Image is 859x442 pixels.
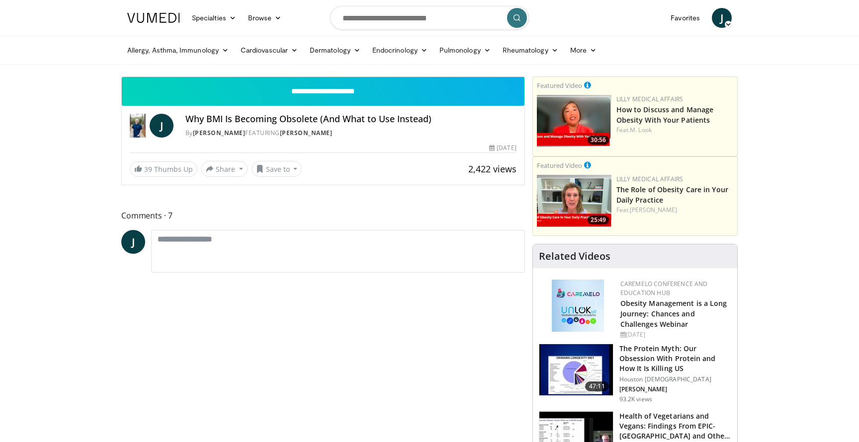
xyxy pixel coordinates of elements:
a: 30:56 [537,95,611,147]
div: [DATE] [489,144,516,152]
a: Pulmonology [433,40,497,60]
a: Dermatology [304,40,366,60]
button: Share [201,161,248,177]
img: 45df64a9-a6de-482c-8a90-ada250f7980c.png.150x105_q85_autocrop_double_scale_upscale_version-0.2.jpg [552,280,604,332]
a: [PERSON_NAME] [193,129,246,137]
h4: Why BMI Is Becoming Obsolete (And What to Use Instead) [185,114,516,125]
a: Specialties [186,8,242,28]
a: M. Look [630,126,652,134]
a: CaReMeLO Conference and Education Hub [620,280,708,297]
a: Allergy, Asthma, Immunology [121,40,235,60]
span: 2,422 views [468,163,516,175]
h4: Related Videos [539,250,610,262]
a: Cardiovascular [235,40,304,60]
a: 25:49 [537,175,611,227]
a: Lilly Medical Affairs [616,175,684,183]
img: VuMedi Logo [127,13,180,23]
a: More [564,40,602,60]
span: 25:49 [588,216,609,224]
span: Comments 7 [121,209,525,222]
a: [PERSON_NAME] [280,129,333,137]
a: 39 Thumbs Up [130,161,197,177]
img: Dr. Jordan Rennicke [130,114,146,138]
img: e1208b6b-349f-4914-9dd7-f97803bdbf1d.png.150x105_q85_crop-smart_upscale.png [537,175,611,227]
a: J [121,230,145,254]
p: 93.2K views [619,395,652,403]
a: 47:11 The Protein Myth: Our Obsession With Protein and How It Is Killing US Houston [DEMOGRAPHIC_... [539,344,731,403]
p: [PERSON_NAME] [619,385,731,393]
img: c98a6a29-1ea0-4bd5-8cf5-4d1e188984a7.png.150x105_q85_crop-smart_upscale.png [537,95,611,147]
a: The Role of Obesity Care in Your Daily Practice [616,185,728,205]
a: J [712,8,732,28]
a: Endocrinology [366,40,433,60]
span: 47:11 [585,381,609,391]
input: Search topics, interventions [330,6,529,30]
a: [PERSON_NAME] [630,206,677,214]
div: [DATE] [620,330,729,339]
div: By FEATURING [185,129,516,138]
p: Houston [DEMOGRAPHIC_DATA] [619,375,731,383]
span: 30:56 [588,136,609,145]
span: 39 [144,164,152,174]
a: Browse [242,8,288,28]
div: Feat. [616,206,733,215]
h3: Health of Vegetarians and Vegans: Findings From EPIC-[GEOGRAPHIC_DATA] and Othe… [619,411,731,441]
button: Save to [252,161,302,177]
a: How to Discuss and Manage Obesity With Your Patients [616,105,714,125]
small: Featured Video [537,161,582,170]
small: Featured Video [537,81,582,90]
a: Rheumatology [497,40,564,60]
img: b7b8b05e-5021-418b-a89a-60a270e7cf82.150x105_q85_crop-smart_upscale.jpg [539,344,613,396]
a: Lilly Medical Affairs [616,95,684,103]
a: Favorites [665,8,706,28]
div: Feat. [616,126,733,135]
h3: The Protein Myth: Our Obsession With Protein and How It Is Killing US [619,344,731,373]
a: J [150,114,173,138]
a: Obesity Management is a Long Journey: Chances and Challenges Webinar [620,298,727,329]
